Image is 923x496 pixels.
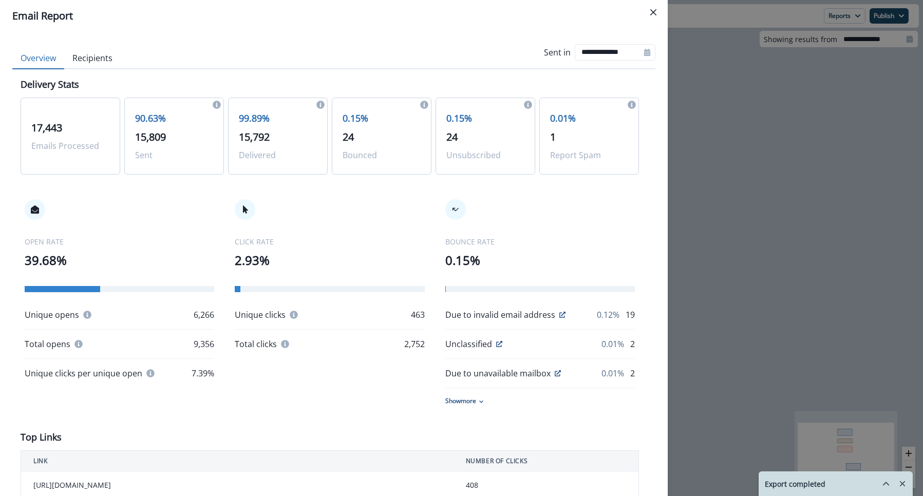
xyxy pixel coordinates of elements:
[446,149,524,161] p: Unsubscribed
[235,309,286,321] p: Unique clicks
[446,111,524,125] p: 0.15%
[445,367,551,379] p: Due to unavailable mailbox
[64,48,121,69] button: Recipients
[192,367,214,379] p: 7.39%
[597,309,619,321] p: 0.12%
[25,309,79,321] p: Unique opens
[343,149,421,161] p: Bounced
[894,476,911,491] button: Remove-exports
[31,121,62,135] span: 17,443
[626,309,635,321] p: 19
[550,130,556,144] span: 1
[343,130,354,144] span: 24
[445,309,555,321] p: Due to invalid email address
[194,309,214,321] p: 6,266
[31,140,109,152] p: Emails Processed
[343,111,421,125] p: 0.15%
[12,8,655,24] div: Email Report
[12,48,64,69] button: Overview
[25,367,142,379] p: Unique clicks per unique open
[21,430,62,444] p: Top Links
[544,46,571,59] p: Sent in
[21,78,79,91] p: Delivery Stats
[630,338,635,350] p: 2
[445,236,635,247] p: BOUNCE RATE
[239,149,317,161] p: Delivered
[239,111,317,125] p: 99.89%
[194,338,214,350] p: 9,356
[454,451,639,472] th: NUMBER OF CLICKS
[445,396,476,406] p: Show more
[550,111,628,125] p: 0.01%
[239,130,270,144] span: 15,792
[404,338,425,350] p: 2,752
[765,479,825,489] p: Export completed
[235,236,424,247] p: CLICK RATE
[411,309,425,321] p: 463
[645,4,662,21] button: Close
[601,338,624,350] p: 0.01%
[601,367,624,379] p: 0.01%
[135,130,166,144] span: 15,809
[25,236,214,247] p: OPEN RATE
[445,338,492,350] p: Unclassified
[235,338,277,350] p: Total clicks
[25,338,70,350] p: Total opens
[135,111,213,125] p: 90.63%
[235,251,424,270] p: 2.93%
[446,130,458,144] span: 24
[21,451,454,472] th: LINK
[630,367,635,379] p: 2
[550,149,628,161] p: Report Spam
[445,251,635,270] p: 0.15%
[870,472,890,495] button: hide-exports
[135,149,213,161] p: Sent
[878,476,894,491] button: hide-exports
[25,251,214,270] p: 39.68%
